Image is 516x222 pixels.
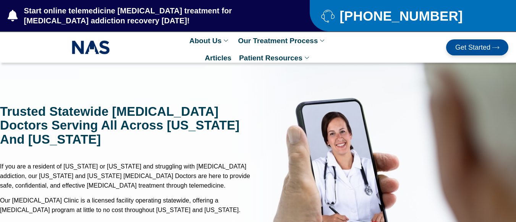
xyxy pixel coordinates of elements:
a: Articles [201,49,235,66]
span: [PHONE_NUMBER] [338,11,463,21]
a: Our Treatment Process [234,32,330,49]
a: About Us [186,32,234,49]
span: Get Started [455,44,490,51]
span: Start online telemedicine [MEDICAL_DATA] treatment for [MEDICAL_DATA] addiction recovery [DATE]! [22,6,279,26]
a: Start online telemedicine [MEDICAL_DATA] treatment for [MEDICAL_DATA] addiction recovery [DATE]! [8,6,279,26]
a: Patient Resources [235,49,315,66]
a: [PHONE_NUMBER] [321,9,497,23]
a: Get Started [446,39,508,55]
img: NAS_email_signature-removebg-preview.png [72,39,110,56]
